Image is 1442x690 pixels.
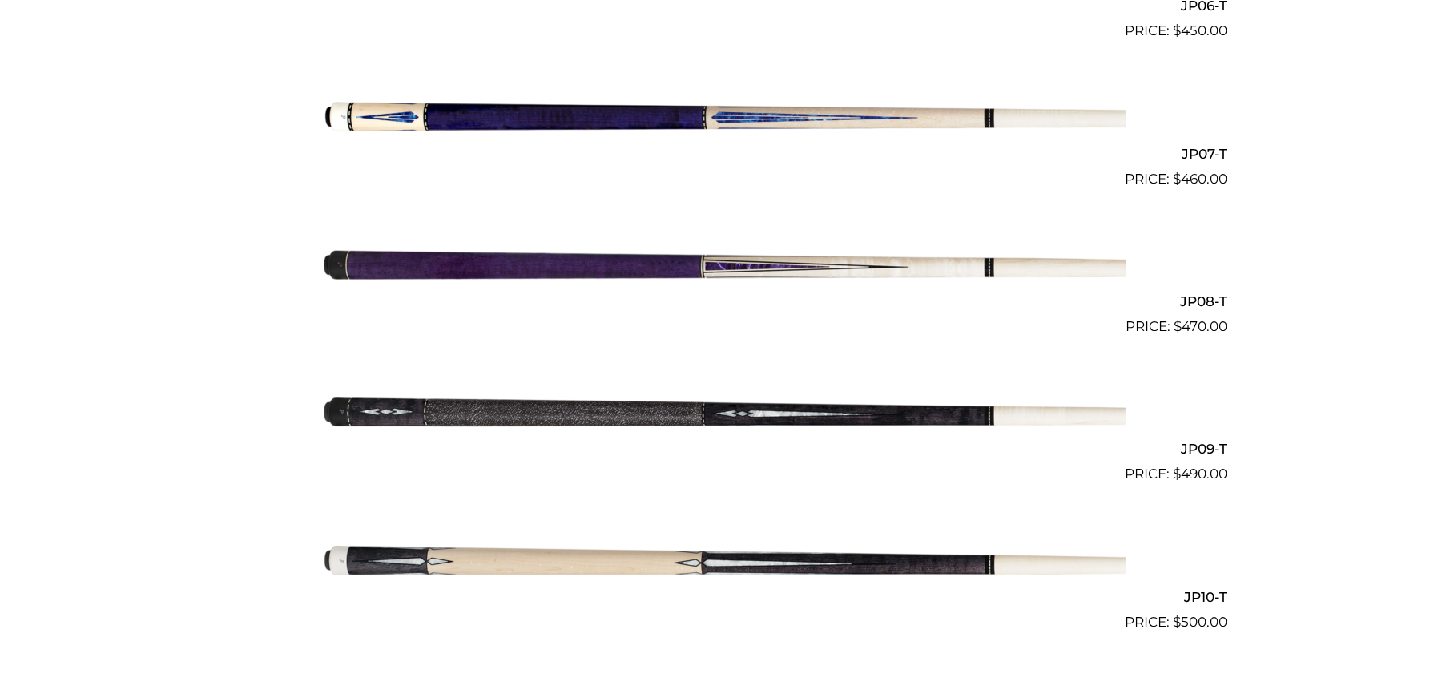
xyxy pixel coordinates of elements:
[1173,466,1227,482] bdi: 490.00
[215,491,1227,632] a: JP10-T $500.00
[316,491,1126,626] img: JP10-T
[1174,318,1227,334] bdi: 470.00
[316,196,1126,331] img: JP08-T
[316,48,1126,183] img: JP07-T
[215,344,1227,485] a: JP09-T $490.00
[215,139,1227,168] h2: JP07-T
[1173,466,1181,482] span: $
[1173,22,1181,38] span: $
[1174,318,1182,334] span: $
[215,582,1227,611] h2: JP10-T
[316,344,1126,478] img: JP09-T
[215,196,1227,337] a: JP08-T $470.00
[1173,614,1227,630] bdi: 500.00
[1173,22,1227,38] bdi: 450.00
[215,434,1227,464] h2: JP09-T
[1173,171,1227,187] bdi: 460.00
[215,287,1227,317] h2: JP08-T
[1173,171,1181,187] span: $
[215,48,1227,189] a: JP07-T $460.00
[1173,614,1181,630] span: $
